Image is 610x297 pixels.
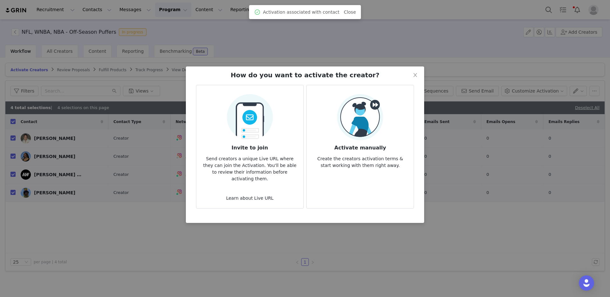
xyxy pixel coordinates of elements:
[312,152,409,169] p: Create the creators activation terms & start working with them right away.
[201,152,298,182] p: Send creators a unique Live URL where they can join the Activation. You'll be able to review thei...
[337,94,383,140] img: Manual
[231,70,379,80] h2: How do you want to activate the creator?
[579,275,594,291] div: Open Intercom Messenger
[263,9,339,16] span: Activation associated with contact
[413,73,418,78] i: icon: close
[201,140,298,152] h3: Invite to join
[227,90,273,140] img: Send Email
[226,196,274,201] a: Learn about Live URL
[312,140,409,152] h3: Activate manually
[344,10,356,15] a: Close
[406,66,424,84] button: Close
